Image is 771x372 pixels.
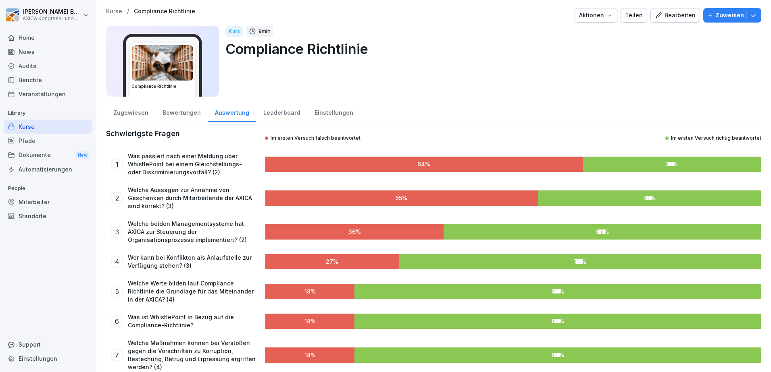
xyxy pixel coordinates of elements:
[132,45,193,81] img: m6azt6by63mj5b74vcaonl5f.png
[621,8,647,23] button: Teilen
[225,26,243,37] div: Kurs
[106,101,155,122] a: Zugewiesen
[4,351,92,366] a: Einstellungen
[106,8,122,15] a: Kurse
[4,59,92,73] a: Audits
[111,192,123,204] div: 2
[4,45,92,59] a: News
[4,162,92,176] a: Automatisierungen
[655,11,696,20] div: Bearbeiten
[225,39,755,59] p: Compliance Richtlinie
[134,8,195,15] a: Compliance Richtlinie
[111,315,123,327] div: 6
[4,31,92,45] a: Home
[128,152,256,176] p: Was passiert nach einer Meldung über WhistlePoint bei einem Gleichstellungs- oder Diskriminierung...
[23,8,81,15] p: [PERSON_NAME] Buttgereit
[4,337,92,351] div: Support
[76,151,90,160] div: New
[128,339,256,371] p: Welche Maßnahmen können bei Verstößen gegen die Vorschriften zu Korruption, Bestechung, Betrug un...
[111,349,123,361] div: 7
[650,8,700,23] button: Bearbeiten
[4,148,92,163] div: Dokumente
[4,73,92,87] a: Berichte
[671,135,761,141] p: Im ersten Versuch richtig beantwortet
[715,11,744,20] p: Zuweisen
[258,27,271,35] p: 9 min
[4,209,92,223] a: Standorte
[106,129,180,138] h2: Schwierigste Fragen
[127,8,129,15] p: /
[625,11,643,20] div: Teilen
[575,8,617,23] button: Aktionen
[256,101,307,122] a: Leaderboard
[131,83,194,89] h3: Compliance Richtlinie
[128,254,256,270] p: Wer kann bei Konflikten als Anlaufstelle zur Verfügung stehen? (3)
[111,158,123,170] div: 1
[128,220,256,244] p: Welche beiden Managementsysteme hat AXICA zur Steuerung der Organisationsprozesse implementiert? (2)
[4,195,92,209] a: Mitarbeiter
[4,134,92,148] a: Pfade
[23,16,81,21] p: AXICA Kongress- und Tagungszentrum Pariser Platz 3 GmbH
[128,313,256,329] p: Was ist WhistlePoint in Bezug auf die Compliance-Richtlinie?
[4,107,92,120] p: Library
[128,279,256,304] p: Welche Werte bilden laut Compliance Richtlinie die Grundlage für das Miteinander in der AXICA? (4)
[703,8,761,23] button: Zuweisen
[4,87,92,101] a: Veranstaltungen
[111,285,123,298] div: 5
[155,101,208,122] a: Bewertungen
[307,101,360,122] a: Einstellungen
[111,256,123,268] div: 4
[271,135,360,141] p: Im ersten Versuch falsch beantwortet
[4,182,92,195] p: People
[111,226,123,238] div: 3
[579,11,613,20] div: Aktionen
[4,148,92,163] a: DokumenteNew
[208,101,256,122] a: Auswertung
[4,120,92,134] a: Kurse
[128,186,256,210] p: Welche Aussagen zur Annahme von Geschenken durch Mitarbeitende der AXICA sind korrekt? (3)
